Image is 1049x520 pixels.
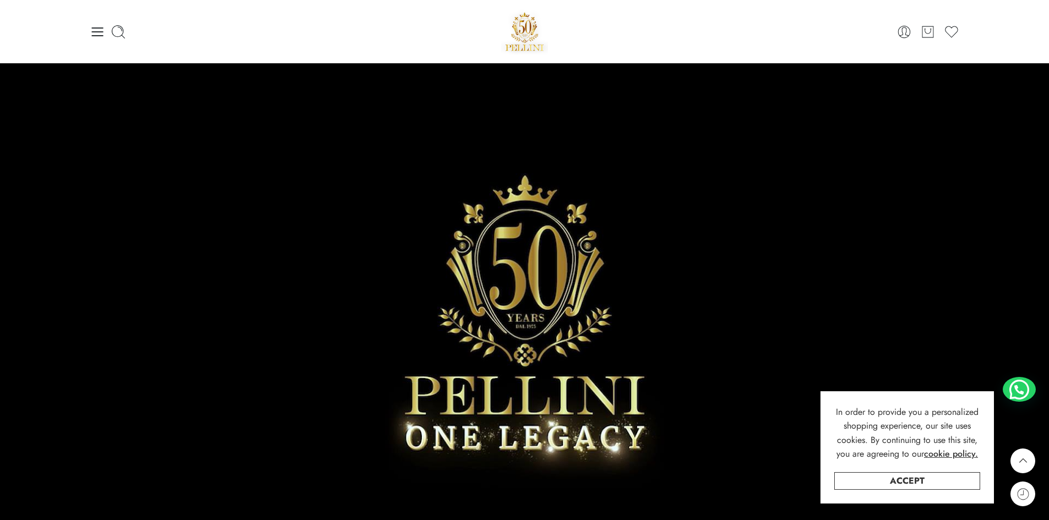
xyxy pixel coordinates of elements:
img: Pellini [501,8,548,55]
a: Cart [920,24,936,40]
a: Login / Register [896,24,912,40]
a: Accept [834,472,980,490]
a: Wishlist [944,24,959,40]
a: Pellini - [501,8,548,55]
span: In order to provide you a personalized shopping experience, our site uses cookies. By continuing ... [836,406,979,461]
a: cookie policy. [924,447,978,461]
